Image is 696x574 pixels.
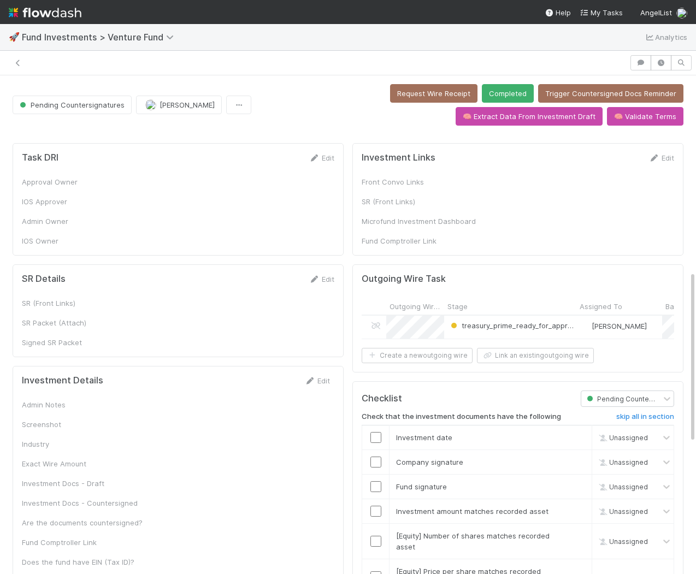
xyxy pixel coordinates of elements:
span: Unassigned [596,434,648,442]
button: Create a newoutgoing wire [362,348,473,363]
button: Pending Countersignatures [13,96,132,114]
span: Company signature [396,458,463,466]
div: Investment Docs - Draft [22,478,186,489]
div: Approval Owner [22,176,186,187]
h5: Checklist [362,393,402,404]
h5: Investment Links [362,152,435,163]
button: Trigger Countersigned Docs Reminder [538,84,683,103]
span: Fund Investments > Venture Fund [22,32,179,43]
a: Edit [309,153,334,162]
div: Help [545,7,571,18]
div: Signed SR Packet [22,337,186,348]
span: Unassigned [596,458,648,466]
h5: Task DRI [22,152,58,163]
span: AngelList [640,8,672,17]
img: avatar_eed832e9-978b-43e4-b51e-96e46fa5184b.png [676,8,687,19]
span: Unassigned [596,507,648,516]
div: Fund Comptroller Link [22,537,186,548]
div: Fund Comptroller Link [362,235,526,246]
div: SR (Front Links) [22,298,186,309]
span: [PERSON_NAME] [592,322,647,330]
span: Fund signature [396,482,447,491]
div: Industry [22,439,186,449]
span: Unassigned [596,537,648,546]
div: Admin Notes [22,399,186,410]
div: SR Packet (Attach) [22,317,186,328]
a: Edit [309,275,334,283]
span: Assigned To [580,301,622,312]
span: [PERSON_NAME] [160,100,215,109]
h5: Investment Details [22,375,103,386]
div: Does the fund have EIN (Tax ID)? [22,557,186,567]
button: [PERSON_NAME] [136,96,222,114]
button: 🧠 Extract Data From Investment Draft [456,107,603,126]
span: Investment amount matches recorded asset [396,507,548,516]
h6: skip all in section [616,412,674,421]
span: Investment date [396,433,452,442]
img: avatar_6db445ce-3f56-49af-8247-57cf2b85f45b.png [145,99,156,110]
div: SR (Front Links) [362,196,526,207]
button: Request Wire Receipt [390,84,477,103]
a: Analytics [644,31,687,44]
a: skip all in section [616,412,674,425]
div: Front Convo Links [362,176,526,187]
div: Screenshot [22,419,186,430]
div: IOS Approver [22,196,186,207]
div: Exact Wire Amount [22,458,186,469]
h6: Check that the investment documents have the following [362,412,561,421]
div: Investment Docs - Countersigned [22,498,186,508]
span: [Equity] Number of shares matches recorded asset [396,531,550,551]
h5: SR Details [22,274,66,285]
button: Completed [482,84,534,103]
span: Unassigned [596,483,648,491]
div: Are the documents countersigned? [22,517,186,528]
h5: Outgoing Wire Task [362,274,446,285]
img: logo-inverted-e16ddd16eac7371096b0.svg [9,3,81,22]
a: My Tasks [580,7,623,18]
div: Admin Owner [22,216,186,227]
button: Link an existingoutgoing wire [477,348,594,363]
span: My Tasks [580,8,623,17]
span: Stage [447,301,468,312]
span: treasury_prime_ready_for_approval [449,321,582,330]
span: Pending Countersignatures [585,395,686,403]
a: Edit [304,376,330,385]
div: Microfund Investment Dashboard [362,216,526,227]
div: [PERSON_NAME] [581,321,647,332]
a: Edit [648,153,674,162]
span: Pending Countersignatures [17,100,125,109]
span: Outgoing Wire ID [390,301,441,312]
span: 🚀 [9,32,20,42]
div: IOS Owner [22,235,186,246]
div: treasury_prime_ready_for_approval [449,320,576,331]
button: 🧠 Validate Terms [607,107,683,126]
img: avatar_3ada3d7a-7184-472b-a6ff-1830e1bb1afd.png [581,322,590,330]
